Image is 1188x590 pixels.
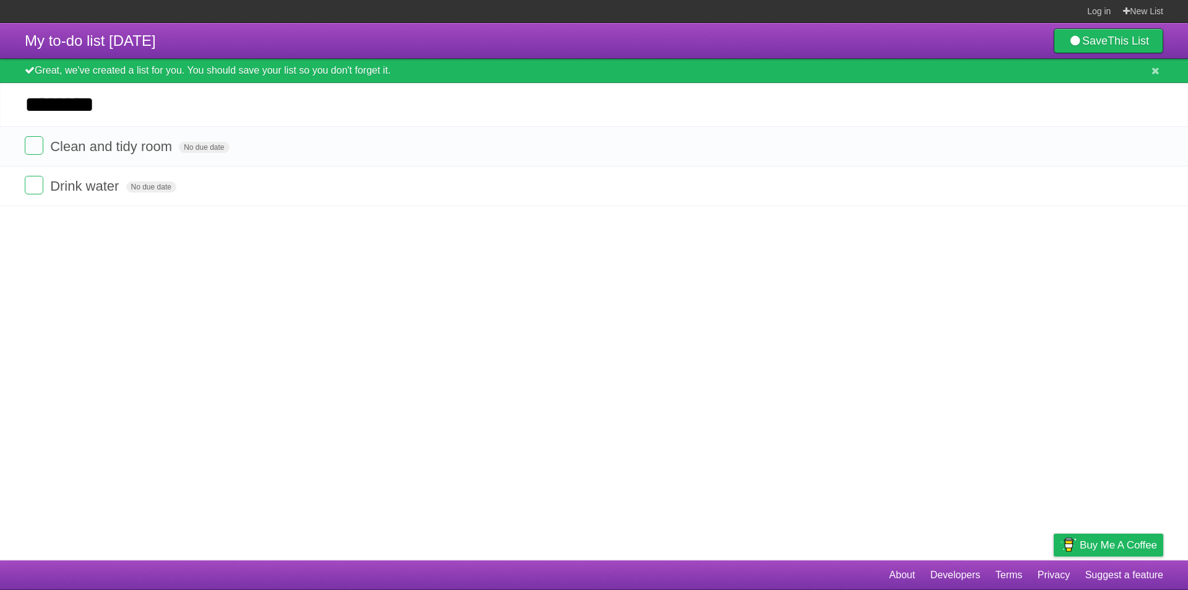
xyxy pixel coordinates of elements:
[1060,534,1077,555] img: Buy me a coffee
[50,178,122,194] span: Drink water
[179,142,229,153] span: No due date
[25,136,43,155] label: Done
[889,563,915,587] a: About
[1108,35,1149,47] b: This List
[1080,534,1157,556] span: Buy me a coffee
[50,139,175,154] span: Clean and tidy room
[1038,563,1070,587] a: Privacy
[25,32,156,49] span: My to-do list [DATE]
[1085,563,1163,587] a: Suggest a feature
[126,181,176,193] span: No due date
[930,563,980,587] a: Developers
[996,563,1023,587] a: Terms
[1054,534,1163,557] a: Buy me a coffee
[25,176,43,194] label: Done
[1054,28,1163,53] a: SaveThis List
